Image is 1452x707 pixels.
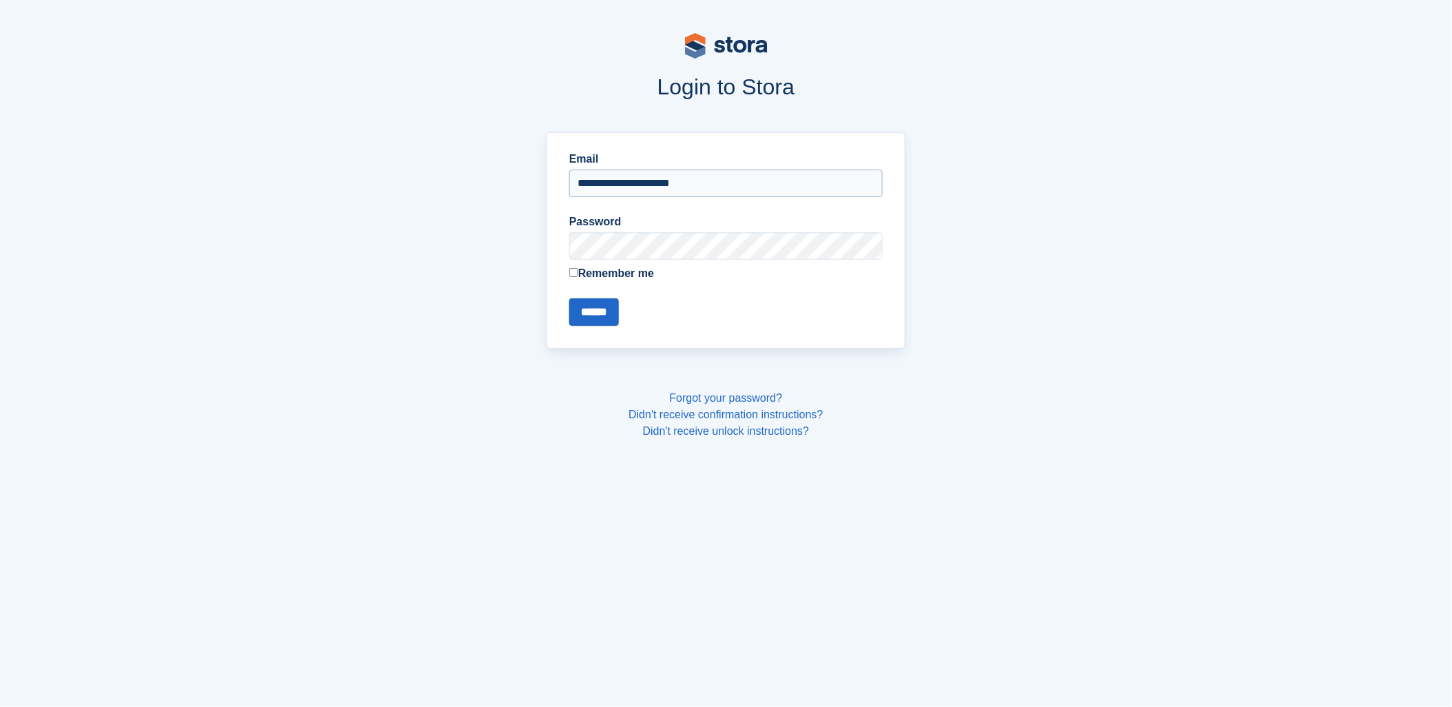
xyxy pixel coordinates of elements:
h1: Login to Stora [284,74,1169,99]
input: Remember me [569,268,578,277]
label: Remember me [569,265,883,282]
a: Forgot your password? [670,392,783,404]
label: Email [569,151,883,167]
a: Didn't receive unlock instructions? [643,425,809,437]
img: stora-logo-53a41332b3708ae10de48c4981b4e9114cc0af31d8433b30ea865607fb682f29.svg [685,33,768,59]
a: Didn't receive confirmation instructions? [628,409,823,420]
label: Password [569,214,883,230]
